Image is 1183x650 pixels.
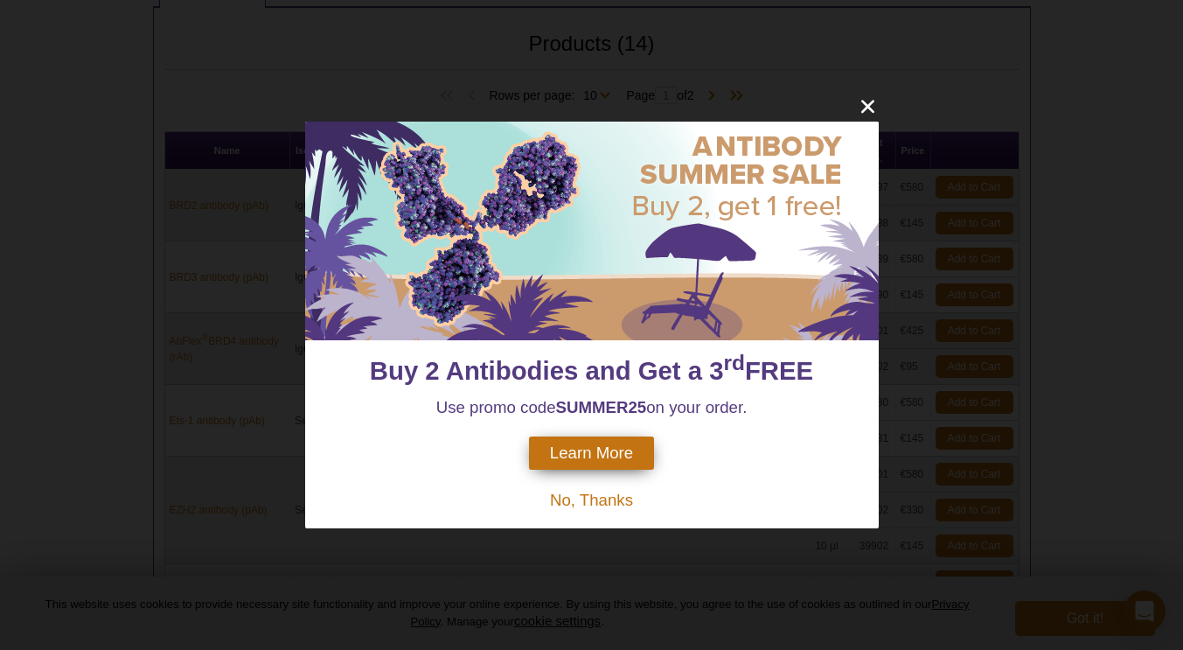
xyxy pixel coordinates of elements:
span: Use promo code on your order. [436,398,748,416]
sup: rd [724,352,745,375]
strong: SUMMER25 [556,398,647,416]
button: close [857,95,879,117]
span: No, Thanks [550,491,633,509]
span: Buy 2 Antibodies and Get a 3 FREE [370,356,813,385]
span: Learn More [550,444,633,463]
